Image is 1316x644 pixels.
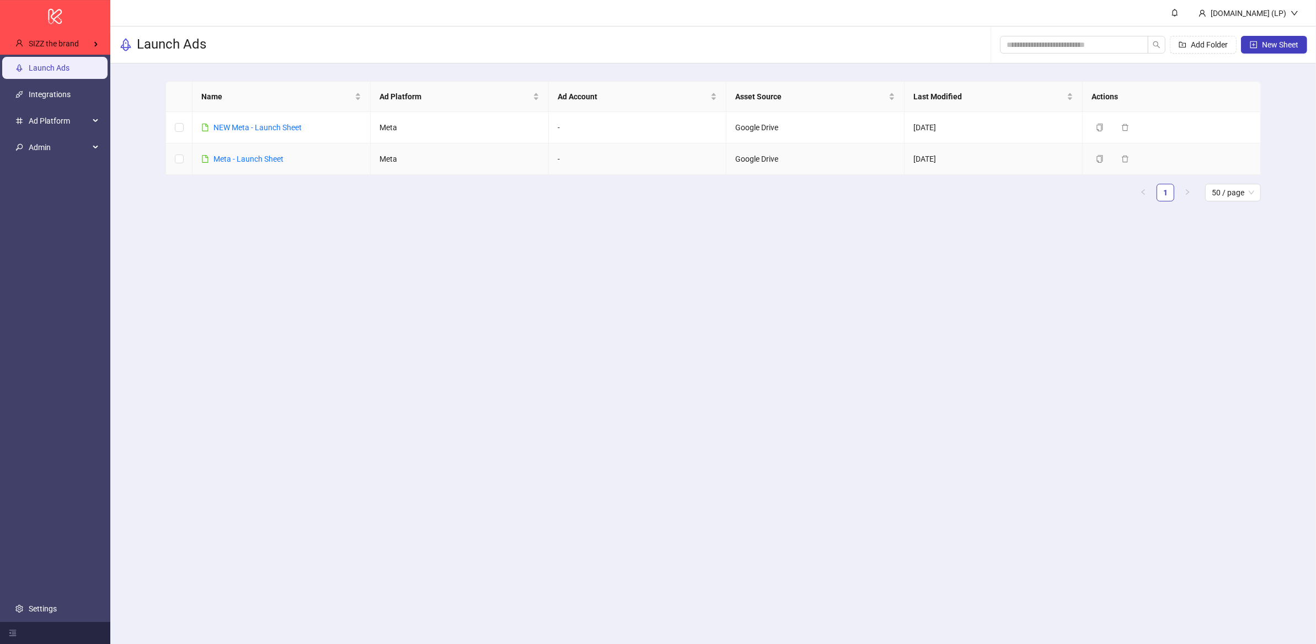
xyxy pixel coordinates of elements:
span: delete [1121,124,1129,131]
button: right [1179,184,1196,201]
a: Integrations [29,90,71,99]
div: [DOMAIN_NAME] (LP) [1206,7,1291,19]
th: Ad Account [549,82,727,112]
span: Add Folder [1191,40,1228,49]
span: Asset Source [735,91,886,103]
span: copy [1096,155,1104,163]
span: New Sheet [1262,40,1298,49]
td: Google Drive [726,143,905,175]
th: Last Modified [905,82,1083,112]
span: user [15,40,23,47]
span: menu-fold [9,629,17,637]
span: copy [1096,124,1104,131]
span: Ad Platform [29,110,89,132]
span: left [1140,189,1147,195]
th: Name [192,82,371,112]
td: Meta [371,112,549,143]
span: file [201,155,209,163]
span: rocket [119,38,132,51]
span: Admin [29,136,89,158]
span: right [1184,189,1191,195]
td: Meta [371,143,549,175]
span: SIZZ the brand [29,39,79,48]
span: Name [201,91,352,103]
td: - [549,143,727,175]
span: Ad Platform [379,91,531,103]
span: delete [1121,155,1129,163]
span: user [1199,9,1206,17]
h3: Launch Ads [137,36,206,54]
button: Add Folder [1170,36,1237,54]
li: Next Page [1179,184,1196,201]
span: 50 / page [1212,184,1254,201]
span: folder-add [1179,41,1186,49]
a: Meta - Launch Sheet [213,155,283,163]
a: NEW Meta - Launch Sheet [213,123,302,132]
span: plus-square [1250,41,1258,49]
span: down [1291,9,1298,17]
button: New Sheet [1241,36,1307,54]
a: Settings [29,604,57,613]
th: Ad Platform [371,82,549,112]
span: search [1153,41,1160,49]
div: Page Size [1205,184,1261,201]
span: Ad Account [558,91,709,103]
td: [DATE] [905,112,1083,143]
span: number [15,117,23,125]
span: bell [1171,9,1179,17]
span: Last Modified [913,91,1064,103]
button: left [1135,184,1152,201]
span: file [201,124,209,131]
a: Launch Ads [29,63,69,72]
td: - [549,112,727,143]
span: key [15,143,23,151]
td: Google Drive [726,112,905,143]
td: [DATE] [905,143,1083,175]
th: Actions [1083,82,1261,112]
th: Asset Source [726,82,905,112]
li: Previous Page [1135,184,1152,201]
a: 1 [1157,184,1174,201]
